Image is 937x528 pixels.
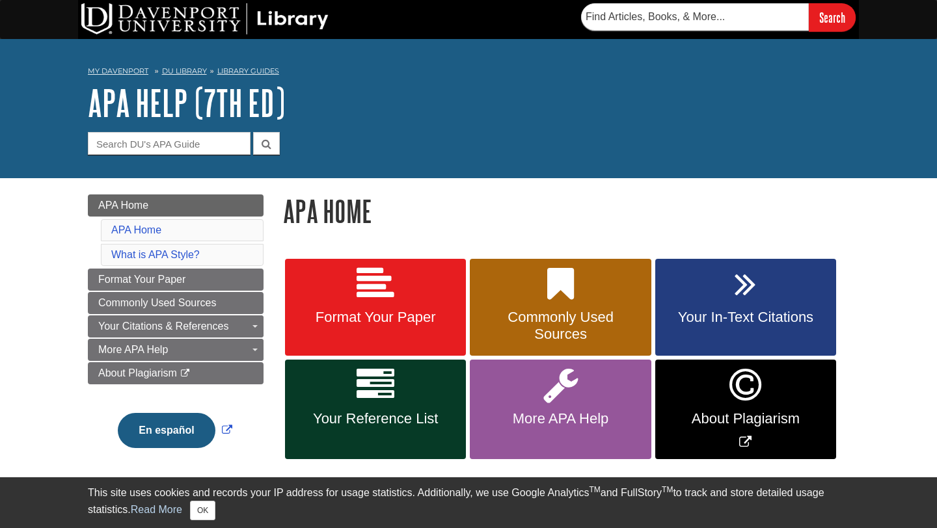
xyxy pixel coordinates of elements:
[88,66,148,77] a: My Davenport
[98,200,148,211] span: APA Home
[283,194,849,228] h1: APA Home
[190,501,215,520] button: Close
[480,309,641,343] span: Commonly Used Sources
[470,259,651,356] a: Commonly Used Sources
[98,344,168,355] span: More APA Help
[88,485,849,520] div: This site uses cookies and records your IP address for usage statistics. Additionally, we use Goo...
[88,194,264,470] div: Guide Page Menu
[111,224,161,235] a: APA Home
[88,132,251,155] input: Search DU's APA Guide
[285,360,466,459] a: Your Reference List
[98,274,185,285] span: Format Your Paper
[655,360,836,459] a: Link opens in new window
[655,259,836,356] a: Your In-Text Citations
[88,269,264,291] a: Format Your Paper
[131,504,182,515] a: Read More
[162,66,207,75] a: DU Library
[589,485,600,494] sup: TM
[98,297,216,308] span: Commonly Used Sources
[480,410,641,427] span: More APA Help
[88,315,264,337] a: Your Citations & References
[180,369,191,378] i: This link opens in a new window
[665,410,826,427] span: About Plagiarism
[88,62,849,83] nav: breadcrumb
[98,367,177,378] span: About Plagiarism
[88,339,264,361] a: More APA Help
[88,362,264,384] a: About Plagiarism
[217,66,279,75] a: Library Guides
[470,360,651,459] a: More APA Help
[295,410,456,427] span: Your Reference List
[118,413,215,448] button: En español
[88,292,264,314] a: Commonly Used Sources
[285,259,466,356] a: Format Your Paper
[115,425,235,436] a: Link opens in new window
[88,194,264,217] a: APA Home
[662,485,673,494] sup: TM
[81,3,329,34] img: DU Library
[88,83,285,123] a: APA Help (7th Ed)
[98,321,228,332] span: Your Citations & References
[111,249,200,260] a: What is APA Style?
[581,3,809,31] input: Find Articles, Books, & More...
[581,3,856,31] form: Searches DU Library's articles, books, and more
[809,3,856,31] input: Search
[295,309,456,326] span: Format Your Paper
[665,309,826,326] span: Your In-Text Citations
